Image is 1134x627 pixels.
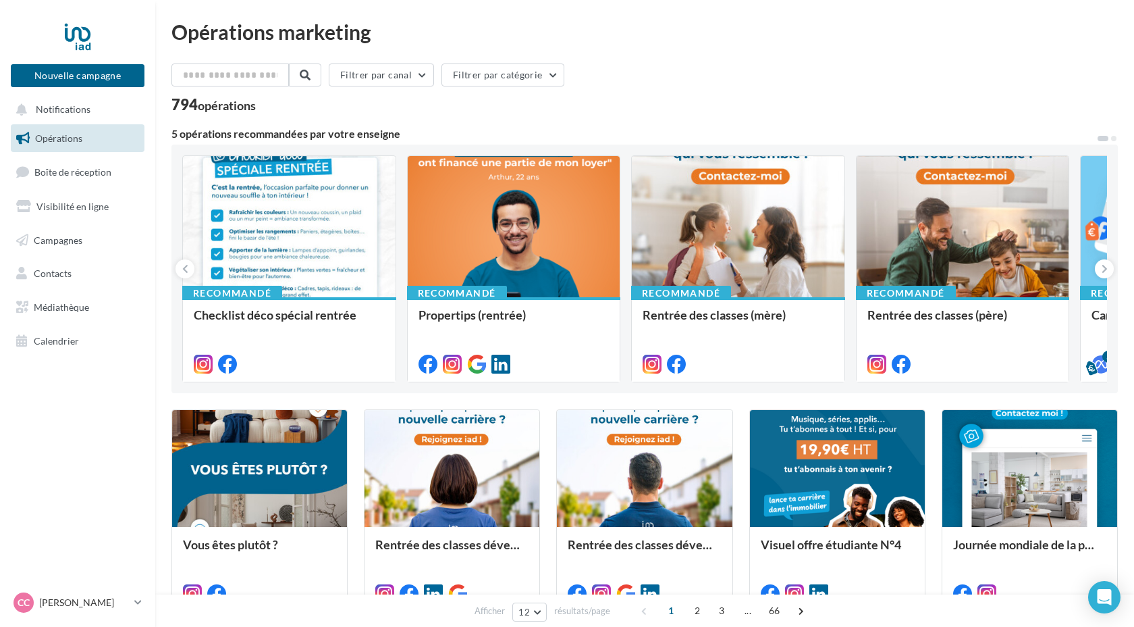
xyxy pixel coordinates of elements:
div: Opérations marketing [171,22,1118,42]
div: Recommandé [631,286,731,301]
span: CC [18,596,30,609]
button: Filtrer par canal [329,64,434,86]
span: résultats/page [554,605,610,618]
a: Boîte de réception [8,157,147,186]
a: CC [PERSON_NAME] [11,590,144,616]
div: Vous êtes plutôt ? [183,538,336,565]
span: Calendrier [34,335,79,347]
span: 12 [518,607,530,618]
div: Propertips (rentrée) [418,308,610,335]
div: 5 [1102,351,1114,363]
span: ... [737,600,759,622]
div: Recommandé [407,286,507,301]
div: 5 opérations recommandées par votre enseigne [171,128,1096,139]
span: 66 [763,600,786,622]
div: Checklist déco spécial rentrée [194,308,385,335]
p: [PERSON_NAME] [39,596,129,609]
a: Campagnes [8,226,147,255]
span: Notifications [36,104,90,116]
div: opérations [198,99,256,111]
div: Journée mondiale de la photographie [953,538,1106,565]
button: 12 [512,603,547,622]
div: Visuel offre étudiante N°4 [761,538,914,565]
div: Rentrée des classes développement (conseiller) [568,538,721,565]
div: Open Intercom Messenger [1088,581,1120,613]
span: Visibilité en ligne [36,201,109,212]
button: Nouvelle campagne [11,64,144,87]
div: Rentrée des classes développement (conseillère) [375,538,529,565]
a: Médiathèque [8,293,147,322]
span: Afficher [475,605,505,618]
span: Médiathèque [34,301,89,313]
span: 3 [711,600,732,622]
span: Contacts [34,268,72,279]
div: Recommandé [182,286,282,301]
a: Visibilité en ligne [8,193,147,221]
span: Opérations [35,132,82,144]
span: Boîte de réception [34,166,111,178]
span: Campagnes [34,234,82,245]
span: 1 [660,600,682,622]
div: 794 [171,97,256,112]
a: Opérations [8,124,147,153]
a: Calendrier [8,327,147,355]
div: Recommandé [856,286,956,301]
div: Rentrée des classes (mère) [643,308,834,335]
button: Filtrer par catégorie [441,64,564,86]
div: Rentrée des classes (père) [867,308,1058,335]
a: Contacts [8,259,147,288]
span: 2 [686,600,708,622]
